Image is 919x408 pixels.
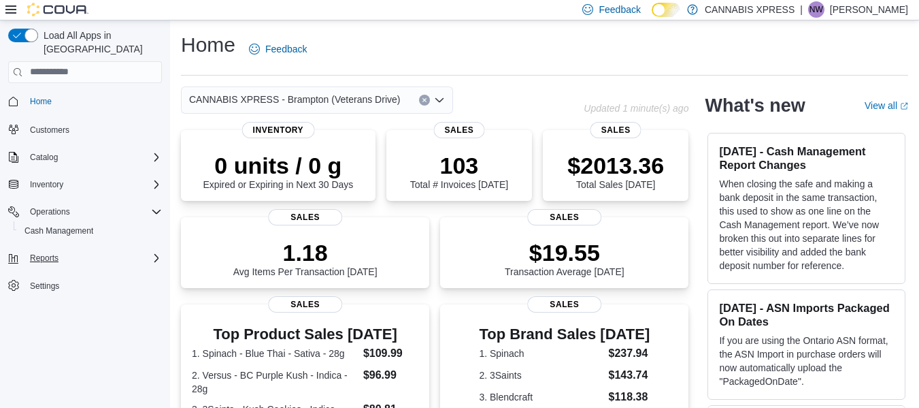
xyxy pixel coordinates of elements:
dt: 1. Spinach [479,347,603,360]
dd: $118.38 [609,389,650,405]
button: Home [3,91,167,111]
div: Expired or Expiring in Next 30 Days [203,152,353,190]
span: Customers [30,125,69,136]
button: Cash Management [14,221,167,240]
span: Reports [24,250,162,266]
span: Sales [433,122,484,138]
dt: 2. 3Saints [479,368,603,382]
div: Avg Items Per Transaction [DATE] [233,239,378,277]
button: Inventory [3,175,167,194]
span: Load All Apps in [GEOGRAPHIC_DATA] [38,29,162,56]
p: 0 units / 0 g [203,152,353,179]
button: Operations [3,202,167,221]
button: Reports [3,249,167,268]
dd: $143.74 [609,367,650,383]
h3: Top Product Sales [DATE] [192,326,418,343]
button: Inventory [24,176,69,193]
h3: Top Brand Sales [DATE] [479,326,650,343]
span: Reports [30,253,59,264]
input: Dark Mode [652,3,680,17]
span: Operations [24,204,162,220]
dd: $96.99 [363,367,418,383]
button: Reports [24,250,64,266]
button: Catalog [24,149,63,166]
span: Operations [30,206,70,217]
dt: 1. Spinach - Blue Thai - Sativa - 28g [192,347,358,360]
p: | [800,1,803,18]
dt: 3. Blendcraft [479,390,603,404]
a: Settings [24,278,65,294]
dt: 2. Versus - BC Purple Kush - Indica - 28g [192,368,358,396]
span: Sales [527,209,602,225]
button: Catalog [3,148,167,167]
nav: Complex example [8,86,162,331]
div: Transaction Average [DATE] [505,239,624,277]
p: $2013.36 [567,152,664,179]
a: Home [24,93,57,110]
p: 103 [410,152,508,179]
button: Operations [24,204,76,220]
button: Customers [3,119,167,139]
span: Settings [30,281,59,292]
span: Home [30,96,52,107]
span: Sales [527,296,602,313]
p: 1.18 [233,239,378,266]
div: Total Sales [DATE] [567,152,664,190]
img: Cova [27,3,88,16]
span: Sales [268,209,343,225]
h3: [DATE] - ASN Imports Packaged On Dates [719,301,894,328]
a: Customers [24,122,75,138]
span: Feedback [265,42,307,56]
dd: $237.94 [609,345,650,362]
span: Catalog [30,152,58,163]
p: When closing the safe and making a bank deposit in the same transaction, this used to show as one... [719,177,894,272]
a: View allExternal link [865,100,908,111]
p: If you are using the Ontario ASN format, the ASN Import in purchase orders will now automatically... [719,334,894,388]
span: Inventory [24,176,162,193]
span: NW [809,1,823,18]
button: Settings [3,276,167,296]
span: Cash Management [19,223,162,239]
h2: What's new [705,95,805,116]
span: Sales [590,122,641,138]
svg: External link [900,102,908,110]
span: Settings [24,277,162,294]
span: Catalog [24,149,162,166]
span: Feedback [599,3,640,16]
span: Sales [268,296,343,313]
span: Home [24,93,162,110]
span: Customers [24,121,162,138]
button: Clear input [419,95,430,106]
p: Updated 1 minute(s) ago [584,103,688,114]
p: $19.55 [505,239,624,266]
a: Cash Management [19,223,99,239]
h1: Home [181,31,235,59]
div: Nathan Wilson [808,1,824,18]
button: Open list of options [434,95,445,106]
span: Inventory [30,179,63,190]
a: Feedback [244,35,312,63]
span: CANNABIS XPRESS - Brampton (Veterans Drive) [189,91,400,108]
span: Cash Management [24,225,93,236]
p: CANNABIS XPRESS [705,1,795,18]
span: Inventory [242,122,315,138]
dd: $109.99 [363,345,418,362]
p: [PERSON_NAME] [830,1,908,18]
h3: [DATE] - Cash Management Report Changes [719,144,894,172]
div: Total # Invoices [DATE] [410,152,508,190]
